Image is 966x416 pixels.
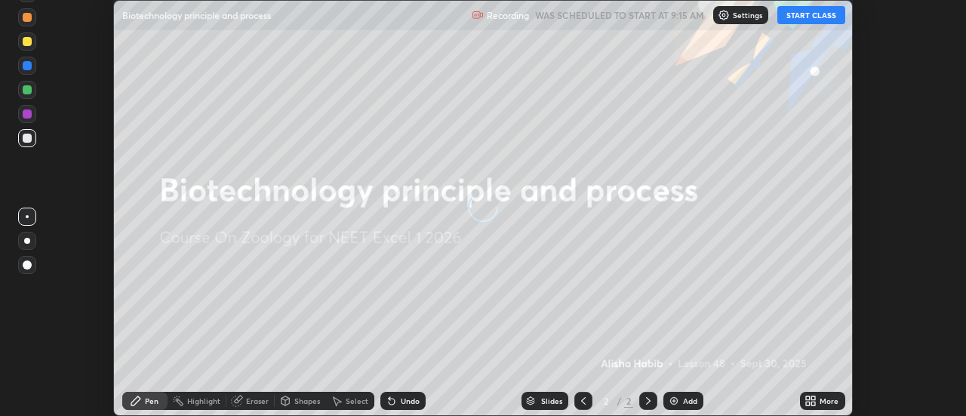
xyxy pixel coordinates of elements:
img: add-slide-button [668,395,680,407]
div: Eraser [246,397,269,405]
div: Select [346,397,368,405]
div: Undo [401,397,420,405]
div: / [617,396,621,405]
p: Recording [487,10,529,21]
div: Highlight [187,397,220,405]
div: Pen [145,397,158,405]
p: Settings [733,11,762,19]
div: Shapes [294,397,320,405]
div: Add [683,397,697,405]
h5: WAS SCHEDULED TO START AT 9:15 AM [535,8,704,22]
div: 2 [598,396,614,405]
img: recording.375f2c34.svg [472,9,484,21]
div: Slides [541,397,562,405]
div: More [820,397,838,405]
button: START CLASS [777,6,845,24]
div: 2 [624,394,633,408]
p: Biotechnology principle and process [122,9,271,21]
img: class-settings-icons [718,9,730,21]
